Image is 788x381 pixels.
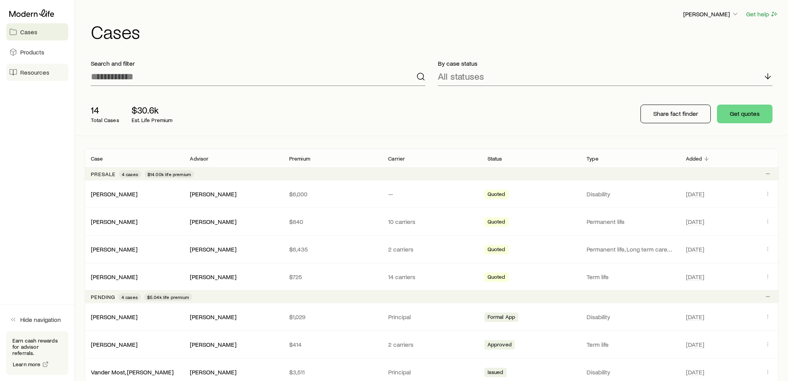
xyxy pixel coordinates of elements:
[20,316,61,323] span: Hide navigation
[91,368,174,376] a: Vander Most, [PERSON_NAME]
[190,313,236,321] div: [PERSON_NAME]
[20,68,49,76] span: Resources
[91,341,137,348] a: [PERSON_NAME]
[289,190,376,198] p: $6,000
[587,190,673,198] p: Disability
[388,273,475,281] p: 14 carriers
[683,10,739,19] button: [PERSON_NAME]
[683,10,739,18] p: [PERSON_NAME]
[686,190,704,198] span: [DATE]
[587,341,673,348] p: Term life
[289,273,376,281] p: $725
[91,59,425,67] p: Search and filter
[147,294,189,300] span: $5.04k life premium
[587,245,673,253] p: Permanent life, Long term care (linked benefit)
[488,341,512,350] span: Approved
[438,71,484,82] p: All statuses
[488,191,505,199] span: Quoted
[91,117,119,123] p: Total Cases
[190,156,208,162] p: Advisor
[121,294,138,300] span: 4 cases
[438,59,772,67] p: By case status
[388,313,475,321] p: Principal
[190,273,236,281] div: [PERSON_NAME]
[289,245,376,253] p: $6,435
[190,341,236,349] div: [PERSON_NAME]
[190,368,236,376] div: [PERSON_NAME]
[587,368,673,376] p: Disability
[6,64,68,81] a: Resources
[686,368,704,376] span: [DATE]
[640,105,711,123] button: Share fact finder
[91,294,115,300] p: Pending
[20,48,44,56] span: Products
[91,313,137,321] div: [PERSON_NAME]
[686,273,704,281] span: [DATE]
[686,341,704,348] span: [DATE]
[190,218,236,226] div: [PERSON_NAME]
[388,341,475,348] p: 2 carriers
[488,218,505,227] span: Quoted
[488,314,515,322] span: Formal App
[587,218,673,225] p: Permanent life
[91,368,174,376] div: Vander Most, [PERSON_NAME]
[686,156,702,162] p: Added
[488,246,505,254] span: Quoted
[91,22,779,41] h1: Cases
[12,337,62,356] p: Earn cash rewards for advisor referrals.
[289,218,376,225] p: $840
[91,105,119,115] p: 14
[91,190,137,198] div: [PERSON_NAME]
[488,156,502,162] p: Status
[91,156,103,162] p: Case
[587,273,673,281] p: Term life
[6,311,68,328] button: Hide navigation
[13,362,41,367] span: Learn more
[746,10,779,19] button: Get help
[388,368,475,376] p: Principal
[91,313,137,320] a: [PERSON_NAME]
[686,313,704,321] span: [DATE]
[132,117,173,123] p: Est. Life Premium
[388,218,475,225] p: 10 carriers
[488,369,503,377] span: Issued
[91,190,137,197] a: [PERSON_NAME]
[122,171,138,177] span: 4 cases
[289,341,376,348] p: $414
[6,23,68,40] a: Cases
[6,44,68,61] a: Products
[717,105,772,123] button: Get quotes
[686,218,704,225] span: [DATE]
[289,313,376,321] p: $1,029
[20,28,37,36] span: Cases
[148,171,191,177] span: $14.00k life premium
[190,190,236,198] div: [PERSON_NAME]
[587,313,673,321] p: Disability
[91,273,137,280] a: [PERSON_NAME]
[289,368,376,376] p: $3,511
[653,110,698,117] p: Share fact finder
[91,218,137,226] div: [PERSON_NAME]
[91,218,137,225] a: [PERSON_NAME]
[91,245,137,253] div: [PERSON_NAME]
[91,273,137,281] div: [PERSON_NAME]
[388,190,475,198] p: —
[488,274,505,282] span: Quoted
[289,156,310,162] p: Premium
[388,245,475,253] p: 2 carriers
[190,245,236,253] div: [PERSON_NAME]
[686,245,704,253] span: [DATE]
[91,171,116,177] p: Presale
[388,156,405,162] p: Carrier
[587,156,599,162] p: Type
[91,245,137,253] a: [PERSON_NAME]
[6,331,68,375] div: Earn cash rewards for advisor referrals.Learn more
[132,105,173,115] p: $30.6k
